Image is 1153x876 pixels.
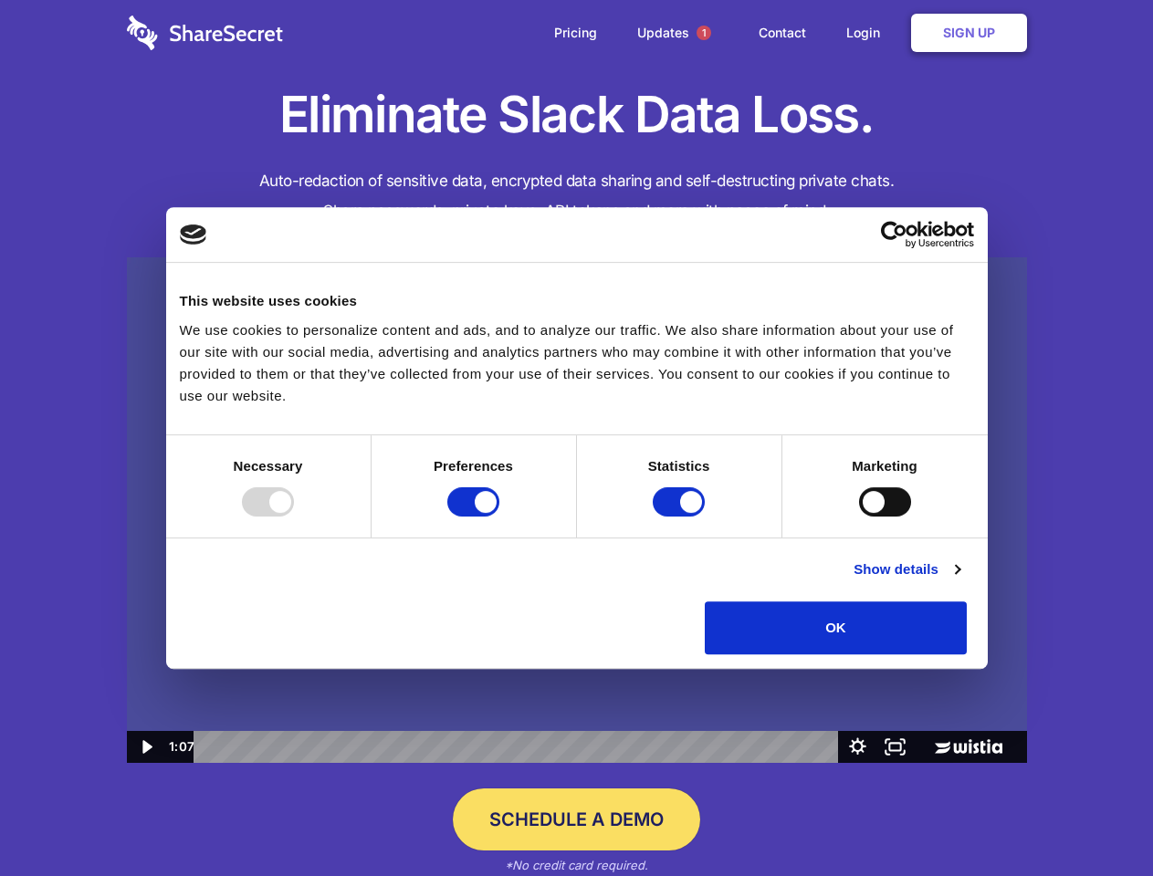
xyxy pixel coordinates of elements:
button: Show settings menu [839,731,876,763]
a: Show details [854,558,959,580]
a: Contact [740,5,824,61]
div: This website uses cookies [180,290,974,312]
strong: Preferences [434,458,513,474]
span: 1 [697,26,711,40]
div: Playbar [208,731,830,763]
strong: Statistics [648,458,710,474]
a: Schedule a Demo [453,788,700,850]
a: Login [828,5,907,61]
img: logo [180,224,207,245]
strong: Necessary [234,458,303,474]
button: Fullscreen [876,731,914,763]
div: We use cookies to personalize content and ads, and to analyze our traffic. We also share informat... [180,319,974,407]
a: Wistia Logo -- Learn More [914,731,1026,763]
a: Pricing [536,5,615,61]
button: OK [705,601,967,654]
img: Sharesecret [127,257,1027,764]
img: logo-wordmark-white-trans-d4663122ce5f474addd5e946df7df03e33cb6a1c49d2221995e7729f52c070b2.svg [127,16,283,50]
h4: Auto-redaction of sensitive data, encrypted data sharing and self-destructing private chats. Shar... [127,166,1027,226]
strong: Marketing [852,458,917,474]
a: Sign Up [911,14,1027,52]
h1: Eliminate Slack Data Loss. [127,82,1027,148]
button: Play Video [127,731,164,763]
a: Usercentrics Cookiebot - opens in a new window [814,221,974,248]
em: *No credit card required. [505,858,648,872]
